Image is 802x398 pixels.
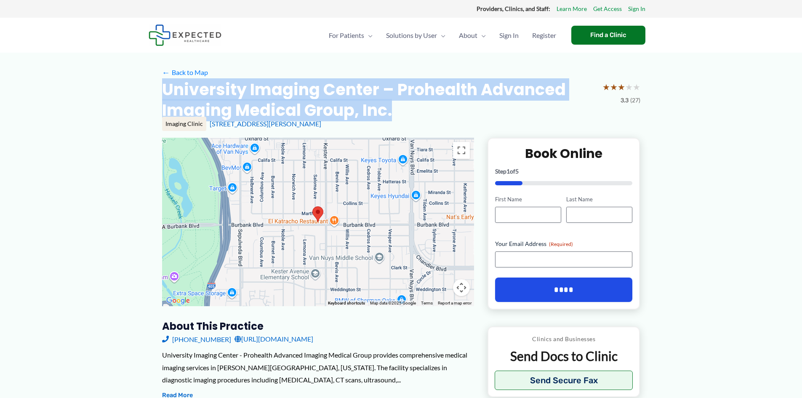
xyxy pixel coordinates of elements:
[618,79,625,95] span: ★
[459,21,477,50] span: About
[495,195,561,203] label: First Name
[549,241,573,247] span: (Required)
[162,68,170,76] span: ←
[495,371,633,390] button: Send Secure Fax
[234,333,313,345] a: [URL][DOMAIN_NAME]
[477,5,550,12] strong: Providers, Clinics, and Staff:
[322,21,563,50] nav: Primary Site Navigation
[164,295,192,306] img: Google
[495,348,633,364] p: Send Docs to Clinic
[162,320,474,333] h3: About this practice
[379,21,452,50] a: Solutions by UserMenu Toggle
[525,21,563,50] a: Register
[452,21,493,50] a: AboutMenu Toggle
[630,95,640,106] span: (27)
[495,334,633,345] p: Clinics and Businesses
[628,3,645,14] a: Sign In
[164,295,192,306] a: Open this area in Google Maps (opens a new window)
[557,3,587,14] a: Learn More
[149,24,221,46] img: Expected Healthcare Logo - side, dark font, small
[621,95,629,106] span: 3.3
[437,21,445,50] span: Menu Toggle
[633,79,640,95] span: ★
[322,21,379,50] a: For PatientsMenu Toggle
[162,117,206,131] div: Imaging Clinic
[453,279,470,296] button: Map camera controls
[571,26,645,45] a: Find a Clinic
[453,142,470,159] button: Toggle fullscreen view
[625,79,633,95] span: ★
[370,301,416,305] span: Map data ©2025 Google
[438,301,472,305] a: Report a map error
[499,21,519,50] span: Sign In
[593,3,622,14] a: Get Access
[210,120,321,128] a: [STREET_ADDRESS][PERSON_NAME]
[506,168,510,175] span: 1
[532,21,556,50] span: Register
[566,195,632,203] label: Last Name
[495,168,633,174] p: Step of
[386,21,437,50] span: Solutions by User
[602,79,610,95] span: ★
[162,66,208,79] a: ←Back to Map
[495,240,633,248] label: Your Email Address
[162,333,231,345] a: [PHONE_NUMBER]
[162,349,474,386] div: University Imaging Center - Prohealth Advanced Imaging Medical Group provides comprehensive medic...
[493,21,525,50] a: Sign In
[477,21,486,50] span: Menu Toggle
[328,300,365,306] button: Keyboard shortcuts
[515,168,519,175] span: 5
[495,145,633,162] h2: Book Online
[162,79,596,121] h2: University Imaging Center – Prohealth Advanced Imaging Medical Group, Inc.
[421,301,433,305] a: Terms (opens in new tab)
[364,21,373,50] span: Menu Toggle
[329,21,364,50] span: For Patients
[610,79,618,95] span: ★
